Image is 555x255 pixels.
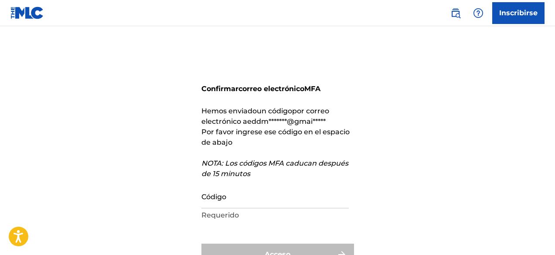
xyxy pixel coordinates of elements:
a: Búsqueda pública [447,4,464,22]
img: Logotipo del MLC [10,7,44,19]
font: MFA [304,85,320,93]
font: Por favor ingrese ese código en el espacio de abajo [201,128,350,146]
img: ayuda [473,8,483,18]
font: por correo electrónico a [201,107,329,126]
a: Inscribirse [492,2,545,24]
font: Hemos enviado [201,107,257,115]
font: Requerido [201,211,239,219]
font: correo electrónico [238,85,304,93]
font: Confirmar [201,85,238,93]
img: buscar [450,8,461,18]
font: un código [257,107,292,115]
font: NOTA: Los códigos MFA caducan después de 15 minutos [201,159,348,178]
div: Ayuda [470,4,487,22]
font: Inscribirse [499,9,538,17]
